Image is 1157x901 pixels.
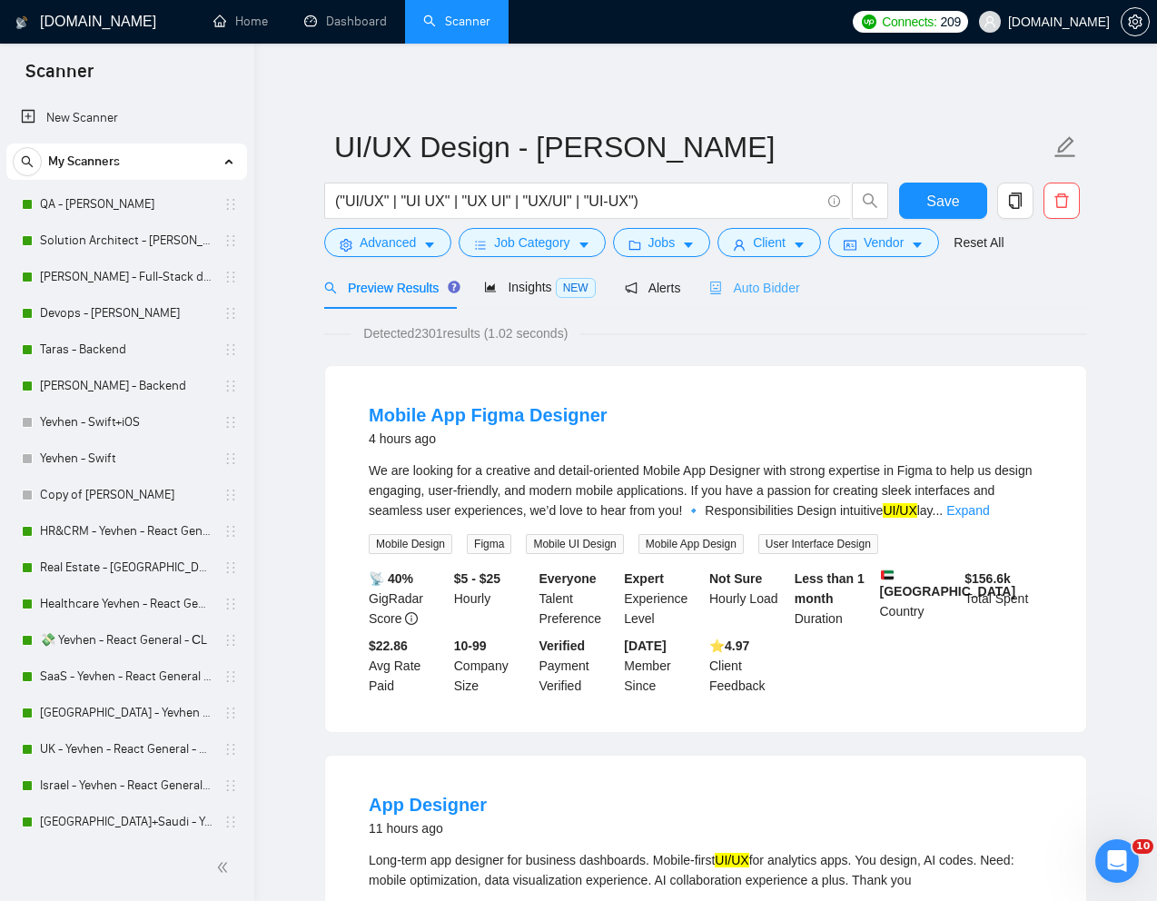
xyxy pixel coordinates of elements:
mark: UI/UX [883,503,916,518]
span: folder [628,238,641,252]
iframe: Intercom live chat [1095,839,1139,883]
span: caret-down [578,238,590,252]
span: Mobile UI Design [526,534,623,554]
span: holder [223,633,238,648]
span: Mobile App Design [638,534,744,554]
span: Vendor [864,233,904,252]
span: caret-down [793,238,806,252]
span: Insights [484,280,595,294]
img: logo [15,8,28,37]
a: [GEOGRAPHIC_DATA]+Saudi - Yevhen - React General - СL [40,804,213,840]
div: Talent Preference [536,569,621,629]
img: 🇦🇪 [881,569,894,581]
span: holder [223,524,238,539]
span: holder [223,451,238,466]
a: Solution Architect - [PERSON_NAME] [40,223,213,259]
input: Search Freelance Jobs... [335,190,820,213]
a: Israel - Yevhen - React General - СL [40,767,213,804]
li: New Scanner [6,100,247,136]
span: info-circle [405,612,418,625]
div: Duration [791,569,876,629]
a: New Scanner [21,100,232,136]
a: Healthcare Yevhen - React General - СL [40,586,213,622]
span: caret-down [911,238,924,252]
a: SaaS - Yevhen - React General - СL [40,658,213,695]
a: Real Estate - [GEOGRAPHIC_DATA] - React General - СL [40,550,213,586]
a: Reset All [954,233,1004,252]
span: holder [223,560,238,575]
span: notification [625,282,638,294]
a: Devops - [PERSON_NAME] [40,295,213,332]
mark: UI/UX [715,853,748,867]
span: Auto Bidder [709,281,799,295]
span: search [14,155,41,168]
span: Advanced [360,233,416,252]
b: Not Sure [709,571,762,586]
button: userClientcaret-down [717,228,821,257]
span: search [853,193,887,209]
span: Alerts [625,281,681,295]
span: edit [1053,135,1077,159]
span: holder [223,415,238,430]
span: Client [753,233,786,252]
div: GigRadar Score [365,569,450,629]
span: idcard [844,238,856,252]
span: holder [223,706,238,720]
div: Payment Verified [536,636,621,696]
button: search [852,183,888,219]
span: holder [223,306,238,321]
div: Hourly [450,569,536,629]
span: bars [474,238,487,252]
a: Expand [946,503,989,518]
button: delete [1043,183,1080,219]
a: HR&CRM - Yevhen - React General - СL [40,513,213,550]
button: idcardVendorcaret-down [828,228,939,257]
span: Preview Results [324,281,455,295]
button: search [13,147,42,176]
b: Expert [624,571,664,586]
div: Experience Level [620,569,706,629]
span: holder [223,669,238,684]
button: barsJob Categorycaret-down [459,228,605,257]
div: Client Feedback [706,636,791,696]
div: Avg Rate Paid [365,636,450,696]
a: Copy of [PERSON_NAME] [40,477,213,513]
a: QA - [PERSON_NAME] [40,186,213,223]
span: holder [223,197,238,212]
a: App Designer [369,795,487,815]
div: Total Spent [961,569,1046,629]
a: dashboardDashboard [304,14,387,29]
div: Hourly Load [706,569,791,629]
button: setting [1121,7,1150,36]
span: My Scanners [48,144,120,180]
b: 10-99 [454,639,487,653]
b: [DATE] [624,639,666,653]
a: [PERSON_NAME] - Full-Stack dev [40,259,213,295]
span: info-circle [828,195,840,207]
span: Save [926,190,959,213]
div: Member Since [620,636,706,696]
span: double-left [216,858,234,876]
a: [PERSON_NAME] - Backend [40,368,213,404]
span: holder [223,379,238,393]
button: settingAdvancedcaret-down [324,228,451,257]
span: delete [1044,193,1079,209]
b: $ 156.6k [964,571,1011,586]
span: holder [223,742,238,757]
a: Mobile App Figma Designer [369,405,608,425]
span: Detected 2301 results (1.02 seconds) [351,323,580,343]
b: Less than 1 month [795,571,865,606]
button: folderJobscaret-down [613,228,711,257]
span: 209 [941,12,961,32]
span: area-chart [484,281,497,293]
b: [GEOGRAPHIC_DATA] [880,569,1016,599]
span: setting [1122,15,1149,29]
span: search [324,282,337,294]
b: ⭐️ 4.97 [709,639,749,653]
div: Long-term app designer for business dashboards. Mobile-first for analytics apps. You design, AI c... [369,850,1043,890]
a: [GEOGRAPHIC_DATA] - Yevhen - React General - СL [40,695,213,731]
input: Scanner name... [334,124,1050,170]
b: Everyone [539,571,597,586]
span: holder [223,233,238,248]
span: Connects: [882,12,936,32]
